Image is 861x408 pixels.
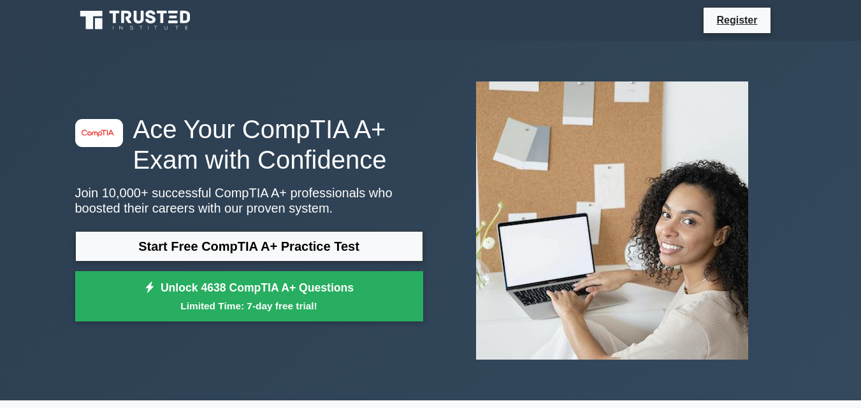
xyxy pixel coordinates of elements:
[75,271,423,322] a: Unlock 4638 CompTIA A+ QuestionsLimited Time: 7-day free trial!
[75,185,423,216] p: Join 10,000+ successful CompTIA A+ professionals who boosted their careers with our proven system.
[75,114,423,175] h1: Ace Your CompTIA A+ Exam with Confidence
[75,231,423,262] a: Start Free CompTIA A+ Practice Test
[709,12,765,28] a: Register
[91,299,407,313] small: Limited Time: 7-day free trial!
